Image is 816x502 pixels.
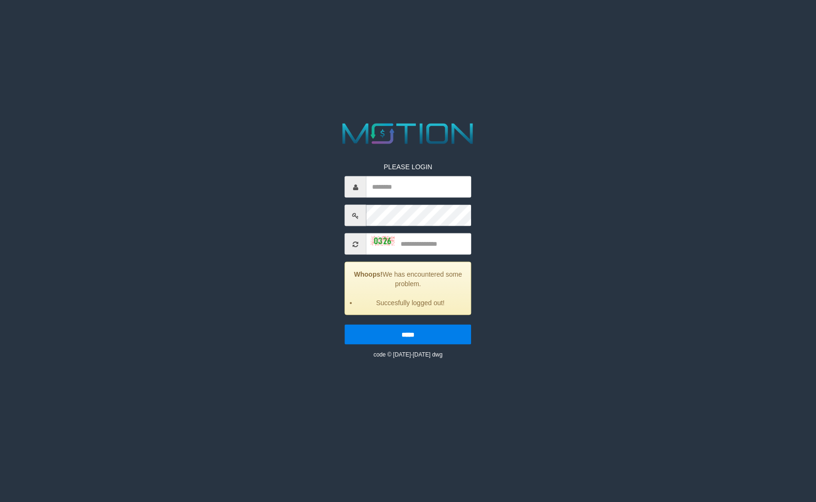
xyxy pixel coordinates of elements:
li: Succesfully logged out! [357,298,464,308]
small: code © [DATE]-[DATE] dwg [374,351,442,358]
img: MOTION_logo.png [336,120,479,148]
div: We has encountered some problem. [345,262,472,315]
img: captcha [371,236,395,246]
p: PLEASE LOGIN [345,162,472,172]
strong: Whoops! [354,270,383,278]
